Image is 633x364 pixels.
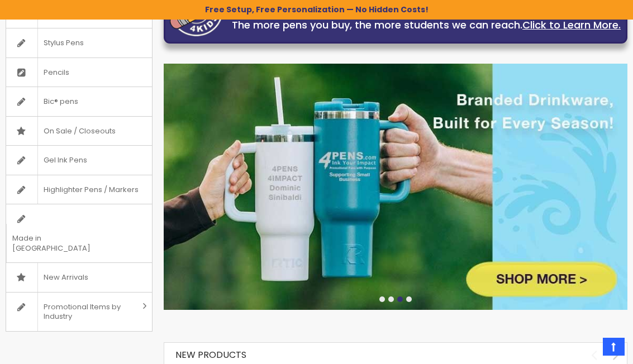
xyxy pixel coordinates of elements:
[37,117,121,146] span: On Sale / Closeouts
[37,263,94,292] span: New Arrivals
[175,348,246,361] span: New Products
[37,28,89,58] span: Stylus Pens
[603,338,625,356] a: Top
[6,175,152,204] a: Highlighter Pens / Markers
[6,204,152,262] a: Made in [GEOGRAPHIC_DATA]
[37,58,75,87] span: Pencils
[6,293,152,331] a: Promotional Items by Industry
[6,58,152,87] a: Pencils
[37,293,139,331] span: Promotional Items by Industry
[522,18,621,32] a: Click to Learn More.
[6,146,152,175] a: Gel Ink Pens
[231,17,621,33] div: The more pens you buy, the more students we can reach.
[6,263,152,292] a: New Arrivals
[6,117,152,146] a: On Sale / Closeouts
[6,87,152,116] a: Bic® pens
[37,175,144,204] span: Highlighter Pens / Markers
[6,28,152,58] a: Stylus Pens
[164,64,627,310] img: /custom-drinkware.html
[37,146,93,175] span: Gel Ink Pens
[6,224,124,262] span: Made in [GEOGRAPHIC_DATA]
[37,87,84,116] span: Bic® pens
